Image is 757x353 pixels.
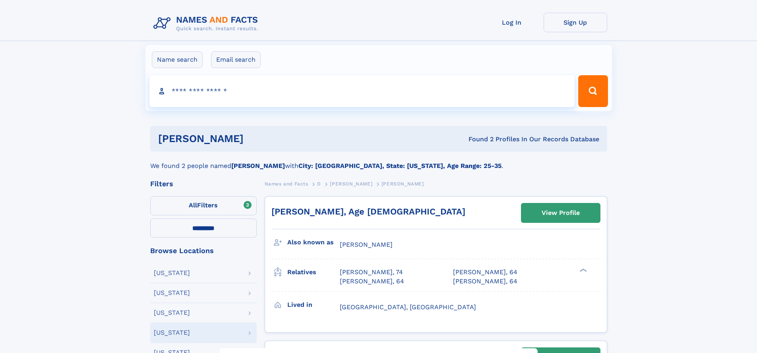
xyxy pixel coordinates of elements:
a: [PERSON_NAME] [330,179,372,189]
a: Log In [480,13,544,32]
h1: [PERSON_NAME] [158,134,356,144]
a: [PERSON_NAME], 64 [340,277,404,286]
div: [US_STATE] [154,330,190,336]
a: Names and Facts [265,179,308,189]
img: Logo Names and Facts [150,13,265,34]
a: [PERSON_NAME], 74 [340,268,403,277]
a: Sign Up [544,13,607,32]
div: We found 2 people named with . [150,152,607,171]
span: All [189,201,197,209]
div: [US_STATE] [154,310,190,316]
h3: Also known as [287,236,340,249]
div: Browse Locations [150,247,257,254]
button: Search Button [578,75,608,107]
span: [GEOGRAPHIC_DATA], [GEOGRAPHIC_DATA] [340,303,476,311]
a: [PERSON_NAME], 64 [453,277,517,286]
div: View Profile [542,204,580,222]
h3: Lived in [287,298,340,312]
label: Name search [152,51,203,68]
span: [PERSON_NAME] [330,181,372,187]
a: View Profile [521,203,600,222]
div: Filters [150,180,257,187]
a: [PERSON_NAME], 64 [453,268,517,277]
label: Email search [211,51,261,68]
div: [US_STATE] [154,270,190,276]
a: [PERSON_NAME], Age [DEMOGRAPHIC_DATA] [271,207,465,216]
div: [US_STATE] [154,290,190,296]
div: ❯ [578,268,587,273]
b: [PERSON_NAME] [231,162,285,170]
a: D [317,179,321,189]
h3: Relatives [287,265,340,279]
div: Found 2 Profiles In Our Records Database [356,135,599,144]
b: City: [GEOGRAPHIC_DATA], State: [US_STATE], Age Range: 25-35 [298,162,501,170]
input: search input [149,75,575,107]
span: [PERSON_NAME] [381,181,424,187]
label: Filters [150,196,257,215]
span: [PERSON_NAME] [340,241,393,248]
span: D [317,181,321,187]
